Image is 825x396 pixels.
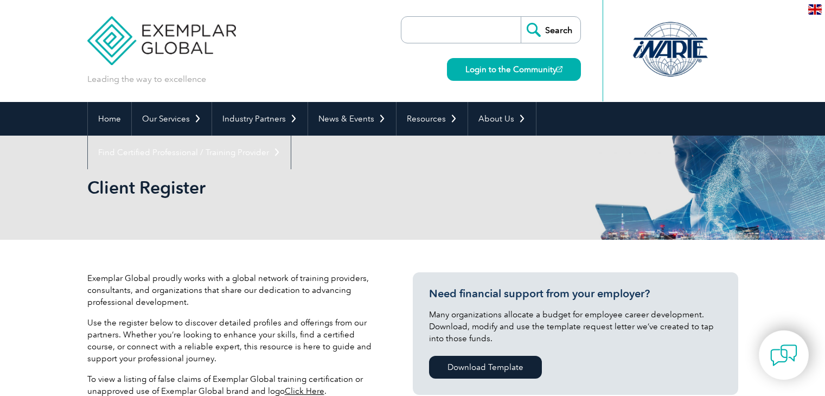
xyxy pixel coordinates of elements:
a: Find Certified Professional / Training Provider [88,136,291,169]
p: Many organizations allocate a budget for employee career development. Download, modify and use th... [429,309,722,344]
a: Industry Partners [212,102,308,136]
input: Search [521,17,580,43]
img: en [808,4,822,15]
h2: Client Register [87,179,543,196]
p: Leading the way to excellence [87,73,206,85]
a: Click Here [285,386,324,396]
img: open_square.png [557,66,562,72]
a: Download Template [429,356,542,379]
a: About Us [468,102,536,136]
p: Use the register below to discover detailed profiles and offerings from our partners. Whether you... [87,317,380,365]
a: Home [88,102,131,136]
a: Our Services [132,102,212,136]
a: Login to the Community [447,58,581,81]
a: Resources [396,102,468,136]
img: contact-chat.png [770,342,797,369]
p: Exemplar Global proudly works with a global network of training providers, consultants, and organ... [87,272,380,308]
h3: Need financial support from your employer? [429,287,722,301]
a: News & Events [308,102,396,136]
